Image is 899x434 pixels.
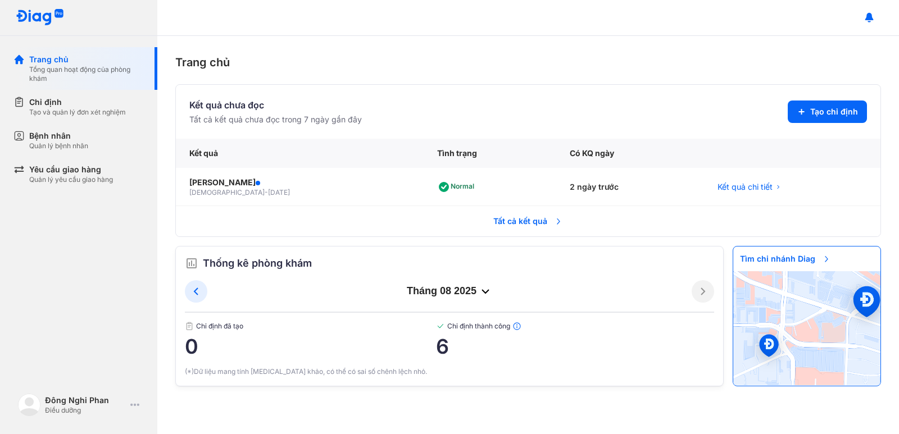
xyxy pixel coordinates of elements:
[185,322,194,331] img: document.50c4cfd0.svg
[175,54,881,71] div: Trang chủ
[185,257,198,270] img: order.5a6da16c.svg
[16,9,64,26] img: logo
[185,322,436,331] span: Chỉ định đã tạo
[29,175,113,184] div: Quản lý yêu cầu giao hàng
[437,178,479,196] div: Normal
[203,255,312,271] span: Thống kê phòng khám
[436,335,714,358] span: 6
[185,335,436,358] span: 0
[556,168,703,207] div: 2 ngày trước
[189,98,362,112] div: Kết quả chưa đọc
[29,97,126,108] div: Chỉ định
[487,209,570,234] span: Tất cả kết quả
[18,394,40,416] img: logo
[29,65,144,83] div: Tổng quan hoạt động của phòng khám
[189,188,265,197] span: [DEMOGRAPHIC_DATA]
[29,141,88,150] div: Quản lý bệnh nhân
[424,139,557,168] div: Tình trạng
[45,395,126,406] div: Đông Nghi Phan
[788,100,867,123] button: Tạo chỉ định
[29,54,144,65] div: Trang chủ
[268,188,290,197] span: [DATE]
[436,322,714,331] span: Chỉ định thành công
[29,108,126,117] div: Tạo và quản lý đơn xét nghiệm
[29,130,88,141] div: Bệnh nhân
[176,139,424,168] div: Kết quả
[29,164,113,175] div: Yêu cầu giao hàng
[733,246,838,271] span: Tìm chi nhánh Diag
[436,322,445,331] img: checked-green.01cc79e0.svg
[810,106,858,117] span: Tạo chỉ định
[512,322,521,331] img: info.7e716105.svg
[189,177,410,188] div: [PERSON_NAME]
[207,285,692,298] div: tháng 08 2025
[265,188,268,197] span: -
[45,406,126,415] div: Điều dưỡng
[556,139,703,168] div: Có KQ ngày
[185,367,714,377] div: (*)Dữ liệu mang tính [MEDICAL_DATA] khảo, có thể có sai số chênh lệch nhỏ.
[718,181,773,193] span: Kết quả chi tiết
[189,114,362,125] div: Tất cả kết quả chưa đọc trong 7 ngày gần đây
